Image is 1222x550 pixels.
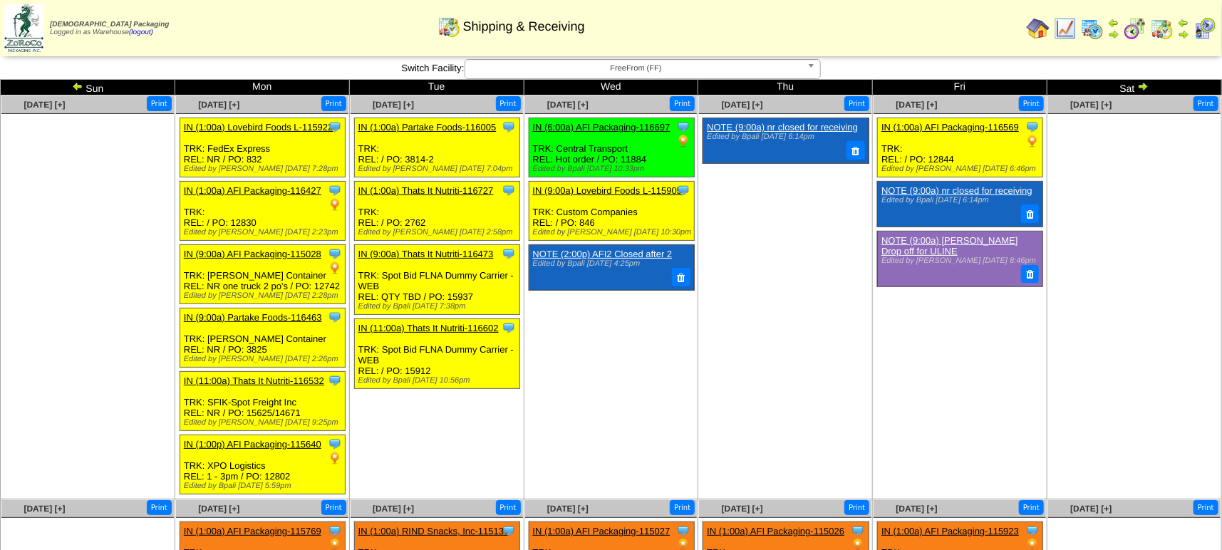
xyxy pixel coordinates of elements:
[1027,17,1050,40] img: home.gif
[698,80,873,95] td: Thu
[184,375,324,386] a: IN (11:00a) Thats It Nutriti-116532
[1124,17,1146,40] img: calendarblend.gif
[881,165,1042,173] div: Edited by [PERSON_NAME] [DATE] 6:46pm
[184,439,321,450] a: IN (1:00p) AFI Packaging-115640
[373,100,414,110] a: [DATE] [+]
[529,118,694,177] div: TRK: Central Transport REL: Hot order / PO: 11884
[175,80,349,95] td: Mon
[1025,524,1040,538] img: Tooltip
[184,185,321,196] a: IN (1:00a) AFI Packaging-116427
[358,526,509,536] a: IN (1:00a) RIND Snacks, Inc-115137
[529,182,694,241] div: TRK: Custom Companies REL: / PO: 846
[4,4,43,52] img: zoroco-logo-small.webp
[878,118,1043,177] div: TRK: REL: / PO: 12844
[358,249,494,259] a: IN (9:00a) Thats It Nutriti-116473
[1021,204,1040,223] button: Delete Note
[502,247,516,261] img: Tooltip
[184,418,345,427] div: Edited by [PERSON_NAME] [DATE] 9:25pm
[524,80,698,95] td: Wed
[354,182,519,241] div: TRK: REL: / PO: 2762
[547,504,589,514] a: [DATE] [+]
[846,141,865,160] button: Delete Note
[184,355,345,363] div: Edited by [PERSON_NAME] [DATE] 2:26pm
[437,15,460,38] img: calendarinout.gif
[50,21,169,36] span: Logged in as Warehouse
[358,228,519,237] div: Edited by [PERSON_NAME] [DATE] 2:58pm
[502,120,516,134] img: Tooltip
[198,504,239,514] a: [DATE] [+]
[180,372,345,431] div: TRK: SFIK-Spot Freight Inc REL: NR / PO: 15625/14671
[672,268,690,286] button: Delete Note
[358,323,499,333] a: IN (11:00a) Thats It Nutriti-116602
[358,302,519,311] div: Edited by Bpali [DATE] 7:38pm
[1193,17,1216,40] img: calendarcustomer.gif
[358,376,519,385] div: Edited by Bpali [DATE] 10:56pm
[722,504,763,514] span: [DATE] [+]
[881,256,1036,265] div: Edited by [PERSON_NAME] [DATE] 8:46pm
[358,165,519,173] div: Edited by [PERSON_NAME] [DATE] 7:04pm
[1108,17,1119,28] img: arrowleft.gif
[1151,17,1174,40] img: calendarinout.gif
[358,185,494,196] a: IN (1:00a) Thats It Nutriti-116727
[844,500,869,515] button: Print
[1070,100,1112,110] a: [DATE] [+]
[1025,120,1040,134] img: Tooltip
[547,100,589,110] a: [DATE] [+]
[670,500,695,515] button: Print
[896,100,938,110] a: [DATE] [+]
[354,245,519,315] div: TRK: Spot Bid FLNA Dummy Carrier - WEB REL: QTY TBD / PO: 15937
[707,526,844,536] a: IN (1:00a) AFI Packaging-115026
[180,245,345,304] div: TRK: [PERSON_NAME] Container REL: NR one truck 2 po's / PO: 12742
[328,197,342,212] img: PO
[896,504,938,514] a: [DATE] [+]
[184,249,321,259] a: IN (9:00a) AFI Packaging-115028
[471,60,802,77] span: FreeFrom (FF)
[1178,28,1189,40] img: arrowright.gif
[184,291,345,300] div: Edited by [PERSON_NAME] [DATE] 2:28pm
[533,165,694,173] div: Edited by Bpali [DATE] 10:33pm
[129,28,153,36] a: (logout)
[1070,504,1112,514] a: [DATE] [+]
[1081,17,1104,40] img: calendarprod.gif
[24,504,65,514] a: [DATE] [+]
[184,122,333,133] a: IN (1:00a) Lovebird Foods L-115922
[147,500,172,515] button: Print
[328,120,342,134] img: Tooltip
[328,310,342,324] img: Tooltip
[844,96,869,111] button: Print
[373,504,414,514] a: [DATE] [+]
[502,524,516,538] img: Tooltip
[881,185,1032,196] a: NOTE (9:00a) nr closed for receiving
[1054,17,1077,40] img: line_graph.gif
[533,526,670,536] a: IN (1:00a) AFI Packaging-115027
[1025,134,1040,148] img: PO
[180,182,345,241] div: TRK: REL: / PO: 12830
[676,524,690,538] img: Tooltip
[180,308,345,368] div: TRK: [PERSON_NAME] Container REL: NR / PO: 3825
[1193,500,1218,515] button: Print
[72,81,83,92] img: arrowleft.gif
[24,100,65,110] a: [DATE] [+]
[676,134,690,148] img: PO
[881,196,1036,204] div: Edited by Bpali [DATE] 6:14pm
[670,96,695,111] button: Print
[184,165,345,173] div: Edited by [PERSON_NAME] [DATE] 7:28pm
[328,524,342,538] img: Tooltip
[184,482,345,490] div: Edited by Bpali [DATE] 5:59pm
[881,235,1018,256] a: NOTE (9:00a) [PERSON_NAME] Drop off for ULINE
[50,21,169,28] span: [DEMOGRAPHIC_DATA] Packaging
[198,100,239,110] span: [DATE] [+]
[676,183,690,197] img: Tooltip
[533,259,688,268] div: Edited by Bpali [DATE] 4:25pm
[722,100,763,110] span: [DATE] [+]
